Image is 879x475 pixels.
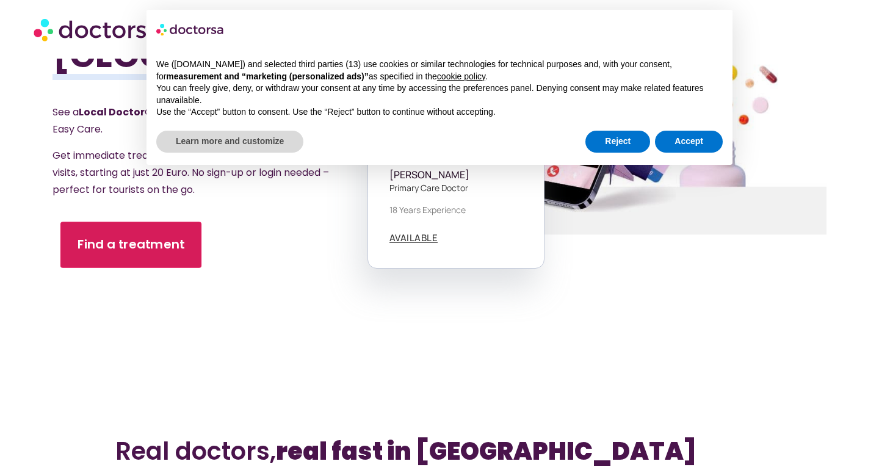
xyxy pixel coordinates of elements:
[115,437,764,466] h2: Real doctors,
[52,105,348,136] span: See a Online in [GEOGRAPHIC_DATA] – Fast and Easy Care.
[655,131,723,153] button: Accept
[156,20,225,39] img: logo
[156,106,723,118] p: Use the “Accept” button to consent. Use the “Reject” button to continue without accepting.
[79,105,145,119] strong: Local Doctor
[156,59,723,82] p: We ([DOMAIN_NAME]) and selected third parties (13) use cookies or similar technologies for techni...
[389,203,523,216] p: 18 years experience
[166,71,368,81] strong: measurement and “marketing (personalized ads)”
[60,222,201,268] a: Find a treatment
[389,233,438,242] span: AVAILABLE
[276,434,696,468] b: real fast in [GEOGRAPHIC_DATA]
[389,233,438,243] a: AVAILABLE
[116,383,763,400] iframe: Customer reviews powered by Trustpilot
[389,181,523,194] p: Primary care doctor
[156,131,303,153] button: Learn more and customize
[78,236,185,254] span: Find a treatment
[437,71,485,81] a: cookie policy
[156,82,723,106] p: You can freely give, deny, or withdraw your consent at any time by accessing the preferences pane...
[52,148,349,197] span: Get immediate treatment for common issues with 24/7 video visits, starting at just 20 Euro. No si...
[585,131,650,153] button: Reject
[389,169,523,181] h5: [PERSON_NAME]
